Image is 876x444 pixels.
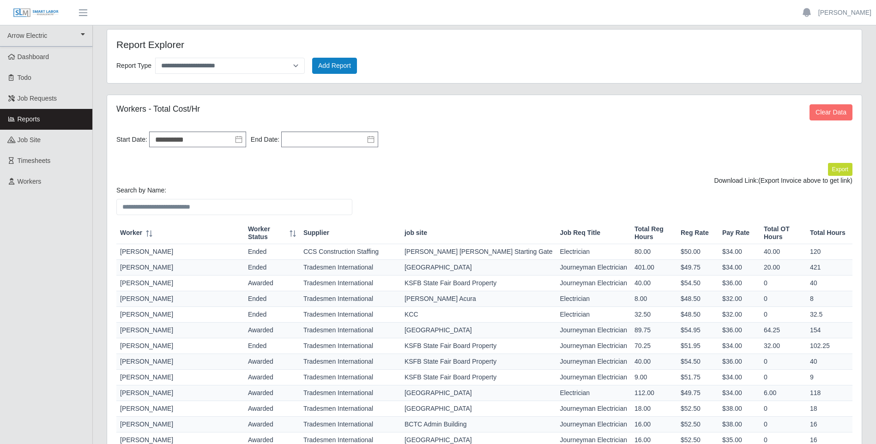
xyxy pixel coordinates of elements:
td: [PERSON_NAME] [116,260,244,276]
td: $48.50 [677,307,719,323]
td: $51.75 [677,370,719,385]
td: 0 [760,370,806,385]
td: Tradesmen International [300,291,401,307]
td: Tradesmen International [300,354,401,370]
label: End Date: [251,135,279,144]
td: Electrician [556,385,631,401]
td: Journeyman Electrician [556,370,631,385]
td: 9.00 [631,370,677,385]
span: Worker [120,229,142,237]
td: [PERSON_NAME] [116,338,244,354]
td: Electrician [556,291,631,307]
td: [GEOGRAPHIC_DATA] [401,323,556,338]
td: Tradesmen International [300,276,401,291]
td: 70.25 [631,338,677,354]
td: 40.00 [631,354,677,370]
td: 9 [806,370,852,385]
td: 0 [760,417,806,432]
td: 64.25 [760,323,806,338]
span: ended [248,342,266,349]
td: [PERSON_NAME] [116,370,244,385]
td: [PERSON_NAME] [116,417,244,432]
td: 20.00 [760,260,806,276]
label: Search by Name: [116,186,166,195]
img: SLM Logo [13,8,59,18]
td: Journeyman Electrician [556,260,631,276]
td: $48.50 [677,291,719,307]
td: 102.25 [806,338,852,354]
td: [PERSON_NAME] [116,354,244,370]
td: [PERSON_NAME] [116,244,244,260]
td: 40 [806,354,852,370]
td: 0 [760,276,806,291]
td: Journeyman Electrician [556,417,631,432]
td: 32.50 [631,307,677,323]
td: $51.95 [677,338,719,354]
td: Journeyman Electrician [556,338,631,354]
td: 16 [806,417,852,432]
td: Electrician [556,244,631,260]
td: Tradesmen International [300,307,401,323]
td: 18 [806,401,852,417]
span: Total Reg Hours [634,225,673,241]
td: [PERSON_NAME] [116,323,244,338]
td: $32.00 [719,307,760,323]
td: Journeyman Electrician [556,354,631,370]
td: [PERSON_NAME] [116,276,244,291]
td: Tradesmen International [300,417,401,432]
span: Todo [18,74,31,81]
td: 32.5 [806,307,852,323]
td: Tradesmen International [300,338,401,354]
td: $49.75 [677,260,719,276]
td: 0 [760,401,806,417]
td: 0 [760,307,806,323]
td: $34.00 [719,338,760,354]
span: ended [248,264,266,271]
td: [PERSON_NAME] [116,385,244,401]
td: $38.00 [719,401,760,417]
td: 40.00 [760,244,806,260]
span: job site [18,136,41,144]
td: [PERSON_NAME] [PERSON_NAME] Starting Gate [401,244,556,260]
span: Supplier [303,229,329,237]
label: Report Type [116,60,151,72]
h4: Report Explorer [116,39,415,50]
td: $38.00 [719,417,760,432]
td: 118 [806,385,852,401]
td: KSFB State Fair Board Property [401,354,556,370]
td: 0 [760,291,806,307]
td: Journeyman Electrician [556,401,631,417]
h5: Workers - Total Cost/Hr [116,104,603,114]
td: 154 [806,323,852,338]
span: ended [248,295,266,302]
span: Total OT Hours [764,225,803,241]
span: awarded [248,373,273,381]
span: Total Hours [810,229,846,237]
td: KSFB State Fair Board Property [401,338,556,354]
td: [PERSON_NAME] [116,291,244,307]
td: KSFB State Fair Board Property [401,370,556,385]
td: 8 [806,291,852,307]
td: KSFB State Fair Board Property [401,276,556,291]
td: $54.50 [677,354,719,370]
span: awarded [248,420,273,428]
span: awarded [248,405,273,412]
span: awarded [248,389,273,396]
td: $34.00 [719,370,760,385]
td: $36.00 [719,276,760,291]
span: awarded [248,436,273,444]
span: awarded [248,279,273,287]
span: Workers [18,178,42,185]
button: Clear Data [810,104,852,120]
td: Journeyman Electrician [556,323,631,338]
td: $36.00 [719,354,760,370]
td: 18.00 [631,401,677,417]
td: $54.50 [677,276,719,291]
td: Journeyman Electrician [556,276,631,291]
td: $54.95 [677,323,719,338]
td: KCC [401,307,556,323]
span: Reports [18,115,40,123]
td: [PERSON_NAME] [116,401,244,417]
td: Tradesmen International [300,323,401,338]
span: Timesheets [18,157,51,164]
